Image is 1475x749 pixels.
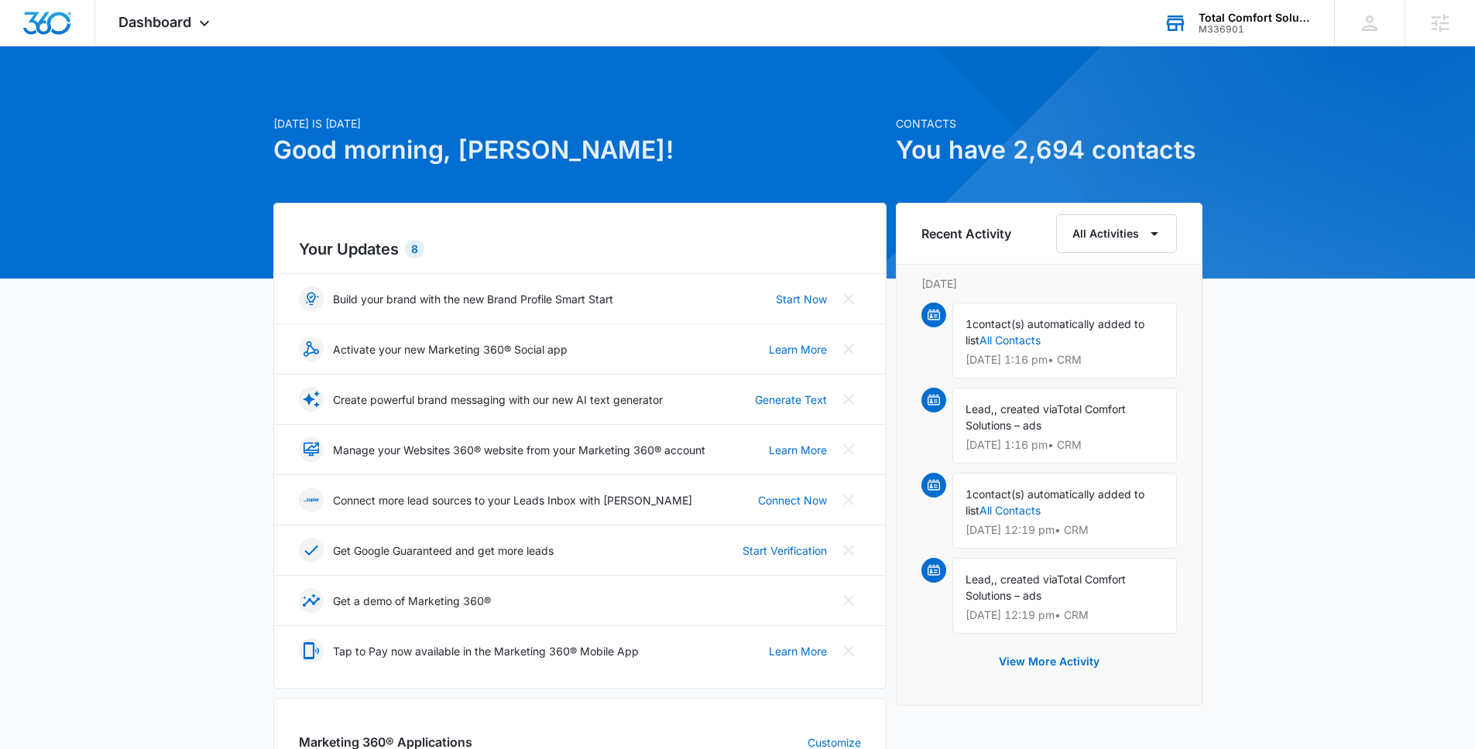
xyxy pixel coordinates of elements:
span: Lead, [966,402,994,416]
button: Close [836,286,861,311]
a: Learn More [769,643,827,659]
button: Close [836,638,861,663]
p: Connect more lead sources to your Leads Inbox with [PERSON_NAME] [333,492,692,508]
div: 8 [405,240,424,258]
h1: Good morning, [PERSON_NAME]! [273,132,887,169]
p: Activate your new Marketing 360® Social app [333,341,568,357]
span: contact(s) automatically added to list [966,487,1144,517]
h1: You have 2,694 contacts [896,132,1202,169]
button: Close [836,337,861,361]
h6: Recent Activity [921,224,1011,243]
p: Get Google Guaranteed and get more leads [333,542,554,559]
button: Close [836,487,861,512]
button: Close [836,437,861,462]
p: Build your brand with the new Brand Profile Smart Start [333,291,613,307]
a: Learn More [769,442,827,458]
a: Connect Now [758,492,827,508]
span: Dashboard [118,14,191,30]
span: 1 [966,487,972,501]
p: [DATE] 12:19 pm • CRM [966,610,1164,621]
div: account name [1199,12,1312,24]
p: Manage your Websites 360® website from your Marketing 360® account [333,442,705,458]
span: contact(s) automatically added to list [966,317,1144,347]
p: [DATE] 1:16 pm • CRM [966,439,1164,450]
button: Close [836,387,861,412]
a: All Contacts [979,504,1041,517]
span: , created via [994,402,1057,416]
button: Close [836,588,861,613]
p: Create powerful brand messaging with our new AI text generator [333,392,663,408]
button: All Activities [1056,214,1177,253]
p: Contacts [896,115,1202,132]
span: , created via [994,573,1057,586]
p: [DATE] 1:16 pm • CRM [966,354,1164,365]
p: [DATE] [921,275,1177,292]
p: Get a demo of Marketing 360® [333,593,491,609]
div: account id [1199,24,1312,35]
button: View More Activity [983,643,1115,680]
p: [DATE] 12:19 pm • CRM [966,525,1164,535]
a: Start Verification [743,542,827,559]
a: Learn More [769,341,827,357]
p: [DATE] is [DATE] [273,115,887,132]
span: 1 [966,317,972,330]
a: All Contacts [979,333,1041,347]
span: Lead, [966,573,994,586]
button: Close [836,538,861,563]
a: Start Now [776,291,827,307]
p: Tap to Pay now available in the Marketing 360® Mobile App [333,643,639,659]
a: Generate Text [755,392,827,408]
h2: Your Updates [299,238,861,261]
